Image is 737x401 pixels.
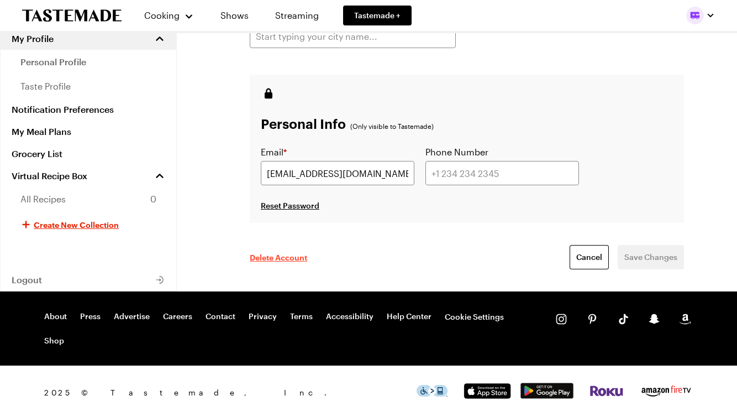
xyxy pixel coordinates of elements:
input: Start typing your city name... [250,24,456,48]
a: taste profile [1,74,176,98]
img: Google Play [520,383,573,399]
a: Virtual Recipe Box [1,165,176,187]
span: Create New Collection [34,219,119,230]
p: (Only visible to Tastemade) [350,122,434,131]
button: Cookie Settings [445,311,504,322]
button: Reset Password [261,200,319,211]
input: user@email.com [261,161,414,185]
button: Logout [1,269,176,291]
img: This icon serves as a link to download the Level Access assistive technology app for individuals ... [417,385,448,397]
a: Help Center [387,311,431,322]
span: Logout [12,274,42,285]
a: App Store [461,390,514,400]
img: Roku [589,386,624,397]
img: Amazon Fire TV [640,383,693,398]
a: To Tastemade Home Page [22,9,122,22]
button: Delete Account [250,252,307,263]
img: Profile picture [686,7,704,24]
button: Create New Collection [1,211,176,238]
a: Advertise [114,311,150,322]
a: Accessibility [326,311,373,322]
a: Google Play [520,390,573,400]
span: All Recipes [20,192,66,206]
span: Cooking [144,10,180,20]
input: +1 234 234 2345 [425,161,579,185]
a: My Meal Plans [1,121,176,143]
a: Privacy [249,311,277,322]
span: Cancel [576,252,602,263]
a: Amazon Fire TV [640,390,693,400]
button: Profile picture [686,7,715,24]
span: Tastemade + [354,10,401,21]
span: My Profile [12,33,54,44]
img: App Store [461,383,514,399]
a: Shop [44,336,64,346]
span: taste profile [20,80,71,93]
a: This icon serves as a link to download the Level Access assistive technology app for individuals ... [417,388,448,398]
h3: Personal Info [261,114,346,132]
a: Grocery List [1,143,176,165]
nav: Footer [44,311,534,346]
button: Cooking [144,2,194,29]
a: personal profile [1,50,176,74]
a: Tastemade + [343,6,412,25]
a: Press [80,311,101,322]
span: 2025 © Tastemade, Inc. [44,387,417,399]
label: Email [261,145,287,159]
span: Virtual Recipe Box [12,170,87,181]
a: Contact [206,311,235,322]
a: Careers [163,311,192,322]
span: personal profile [20,55,86,69]
a: Terms [290,311,313,322]
a: All Recipes0 [1,187,176,211]
a: Roku [589,388,624,398]
a: About [44,311,67,322]
a: Cancel [570,245,609,269]
label: Phone Number [425,145,488,159]
span: 0 [150,192,156,206]
button: My Profile [1,28,176,50]
a: Notification Preferences [1,98,176,121]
